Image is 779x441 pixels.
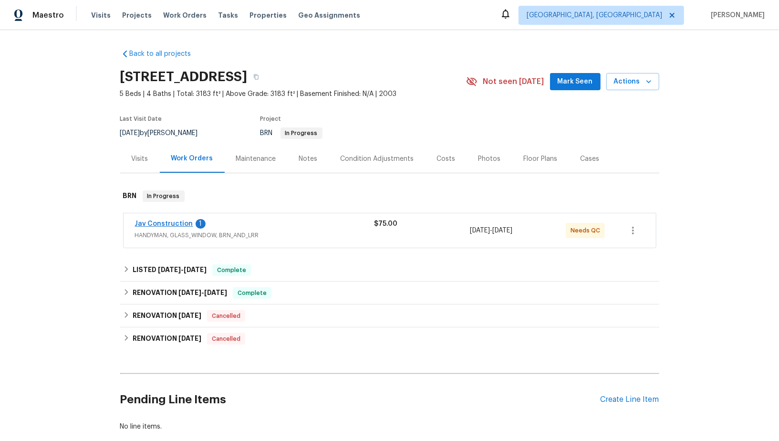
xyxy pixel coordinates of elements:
span: Project [260,116,281,122]
div: Cases [581,154,600,164]
span: [DATE] [178,289,201,296]
span: - [470,226,512,235]
span: [DATE] [120,130,140,136]
div: Notes [299,154,318,164]
span: Mark Seen [558,76,593,88]
span: Visits [91,10,111,20]
div: No line items. [120,422,659,431]
h2: Pending Line Items [120,378,601,422]
span: - [158,266,207,273]
span: Cancelled [208,311,244,321]
span: Last Visit Date [120,116,162,122]
div: Create Line Item [601,395,659,404]
span: In Progress [144,191,184,201]
div: by [PERSON_NAME] [120,127,209,139]
div: Photos [478,154,501,164]
div: RENOVATION [DATE]-[DATE]Complete [120,282,659,304]
div: 1 [196,219,206,229]
span: - [178,289,227,296]
div: RENOVATION [DATE]Cancelled [120,327,659,350]
span: Work Orders [163,10,207,20]
span: Geo Assignments [298,10,360,20]
div: Condition Adjustments [341,154,414,164]
span: 5 Beds | 4 Baths | Total: 3183 ft² | Above Grade: 3183 ft² | Basement Finished: N/A | 2003 [120,89,466,99]
span: Cancelled [208,334,244,344]
div: Costs [437,154,456,164]
h6: RENOVATION [133,287,227,299]
span: Maestro [32,10,64,20]
span: Projects [122,10,152,20]
h6: LISTED [133,264,207,276]
span: Properties [249,10,287,20]
span: Needs QC [571,226,604,235]
span: [DATE] [184,266,207,273]
span: [PERSON_NAME] [707,10,765,20]
span: Tasks [218,12,238,19]
span: [DATE] [470,227,490,234]
span: $75.00 [374,220,398,227]
h6: BRN [123,190,137,202]
span: BRN [260,130,322,136]
button: Mark Seen [550,73,601,91]
h6: RENOVATION [133,310,201,322]
span: [DATE] [178,335,201,342]
h6: RENOVATION [133,333,201,345]
div: LISTED [DATE]-[DATE]Complete [120,259,659,282]
a: Back to all projects [120,49,212,59]
div: Work Orders [171,154,213,163]
button: Copy Address [248,68,265,85]
div: Floor Plans [524,154,558,164]
button: Actions [606,73,659,91]
div: Maintenance [236,154,276,164]
span: HANDYMAN, GLASS_WINDOW, BRN_AND_LRR [135,231,374,240]
span: Not seen [DATE] [483,77,544,86]
div: BRN In Progress [120,181,659,211]
span: In Progress [281,130,322,136]
a: Jav Construction [135,220,193,227]
span: [DATE] [158,266,181,273]
span: [DATE] [204,289,227,296]
span: Complete [234,288,270,298]
h2: [STREET_ADDRESS] [120,72,248,82]
span: [DATE] [178,312,201,319]
span: [GEOGRAPHIC_DATA], [GEOGRAPHIC_DATA] [527,10,662,20]
span: Actions [614,76,652,88]
span: Complete [213,265,250,275]
div: RENOVATION [DATE]Cancelled [120,304,659,327]
span: [DATE] [492,227,512,234]
div: Visits [132,154,148,164]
